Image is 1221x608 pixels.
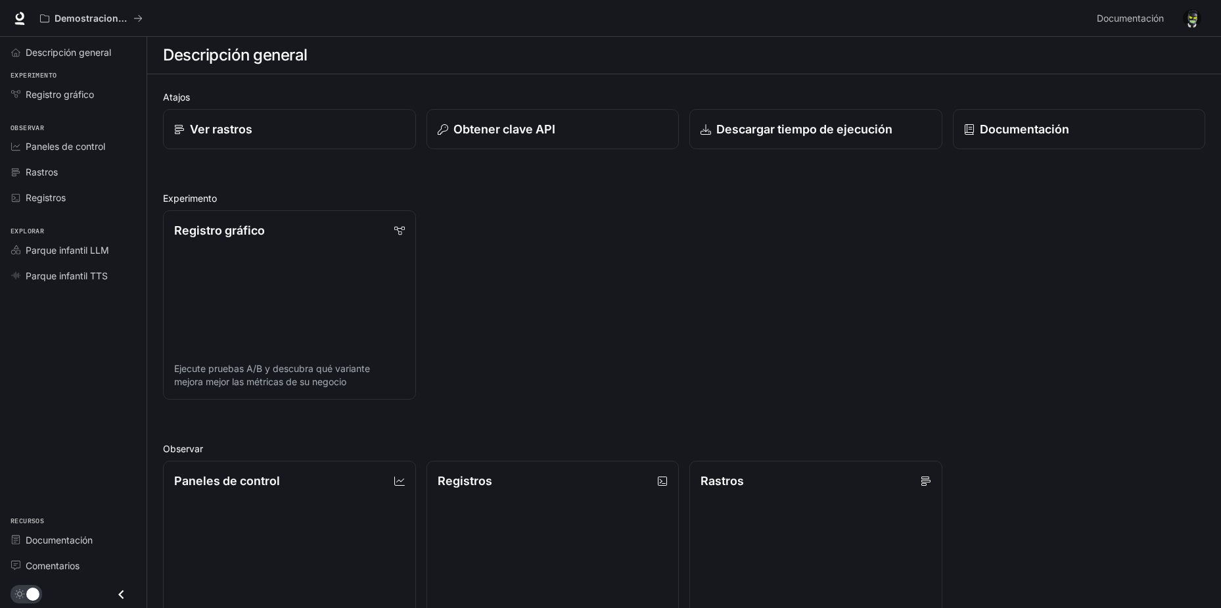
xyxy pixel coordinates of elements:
h1: Descripción general [163,42,308,68]
button: Obtener clave API [426,109,680,149]
a: Documentación [1092,5,1174,32]
img: User avatar [1183,9,1201,28]
a: Dashboards [5,135,141,158]
a: LLM Playground [5,239,141,262]
span: Documentación [1097,11,1164,27]
a: Overview [5,41,141,64]
button: All workspaces [34,5,149,32]
a: Registro gráficoEjecute pruebas A/B y descubra qué variante mejora mejor las métricas de su negocio [163,210,416,400]
p: Rastros [701,472,744,490]
p: Ejecute pruebas A/B y descubra qué variante mejora mejor las métricas de su negocio [174,362,405,388]
span: Parque infantil TTS [26,269,108,283]
a: Documentation [5,528,141,551]
span: Documentación [26,533,93,547]
p: Documentación [980,120,1069,138]
span: Paneles de control [26,139,105,153]
p: Ver rastros [190,120,252,138]
p: Paneles de control [174,472,280,490]
button: User avatar [1179,5,1205,32]
span: Comentarios [26,559,80,573]
p: Descargar tiempo de ejecución [716,120,892,138]
span: Descripción general [26,45,111,59]
p: Registros [438,472,492,490]
span: Rastros [26,165,58,179]
a: Descargar tiempo de ejecución [689,109,942,149]
a: Logs [5,186,141,209]
a: TTS Playground [5,264,141,287]
h2: Atajos [163,90,1205,104]
a: Graph Registry [5,83,141,106]
h2: Experimento [163,191,1205,205]
a: Feedback [5,554,141,577]
span: Registros [26,191,66,204]
p: Obtener clave API [453,120,555,138]
a: Documentación [953,109,1206,149]
p: Registro gráfico [174,222,265,239]
h2: Observar [163,442,1205,456]
a: Ver rastros [163,109,416,149]
p: Demostraciones de IA en el mundo [55,13,128,24]
span: Registro gráfico [26,87,94,101]
span: Parque infantil LLM [26,243,109,257]
span: Dark mode toggle [26,586,39,601]
a: Traces [5,160,141,183]
button: Close drawer [106,581,136,608]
